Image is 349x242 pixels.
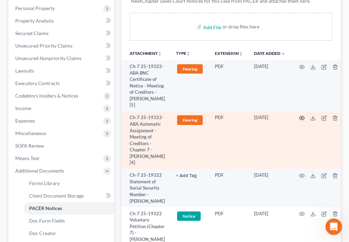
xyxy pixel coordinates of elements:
button: TYPEunfold_more [176,51,190,56]
a: Date Added expand_more [254,51,285,56]
img: Profile image for Emma [8,25,22,39]
i: unfold_more [186,52,190,56]
button: Send us a message [32,157,107,171]
a: Executory Contracts [10,77,114,90]
span: Unsecured Priority Claims [15,43,72,49]
div: [PERSON_NAME] [25,164,65,171]
img: Profile image for Katie [8,157,22,171]
span: Miscellaneous [15,130,46,136]
a: Notice [176,210,204,222]
span: Hearing [177,64,203,74]
img: Profile image for Katie [8,52,22,66]
span: SOFA Review [15,143,44,149]
a: Forms Library [24,177,114,190]
span: Additional Documents [15,168,64,174]
span: PACER Notices [29,205,62,211]
td: [DATE] [248,169,291,207]
a: Doc Creator [24,227,114,240]
a: Hearing [176,63,204,75]
div: [PERSON_NAME] [25,32,65,40]
i: unfold_more [239,52,243,56]
a: Unsecured Nonpriority Claims [10,52,114,65]
a: Extensionunfold_more [215,51,243,56]
h1: Messages [51,3,89,15]
a: SOFA Review [10,140,114,152]
span: Secured Claims [15,30,49,36]
a: Client Document Storage [24,190,114,202]
td: PDF [209,169,248,207]
div: • [DATE] [66,85,86,92]
div: [PERSON_NAME] [25,85,65,92]
span: Client Document Storage [29,193,84,199]
span: Executory Contracts [15,80,60,86]
a: Attachmentunfold_more [130,51,162,56]
td: Ch-7 25-19322-ABA Automatic Assignment - Meeting of Creditors - Chapter 7 - [PERSON_NAME] [4] [121,111,171,169]
i: expand_more [281,52,285,56]
span: Messages [56,195,82,200]
div: or drop files here [223,23,259,30]
iframe: Intercom live chat [325,218,342,235]
button: Help [93,178,139,206]
div: • 6h ago [66,32,86,40]
a: + Add Tag [176,172,204,178]
span: Lawsuits [15,68,34,74]
div: Close [122,3,134,15]
a: Lawsuits [10,65,114,77]
div: • [DATE] [66,59,86,66]
span: Property Analysis [15,18,54,24]
span: Doc Form Fields [29,218,65,224]
img: Profile image for Katie [8,131,22,145]
td: Ch-7 25-19322 Statement of Social Security Number - [PERSON_NAME] [121,169,171,207]
a: Hearing [176,114,204,126]
span: Expenses [15,118,35,124]
span: Hearing [177,115,203,125]
td: PDF [209,60,248,111]
a: Property Analysis [10,15,114,27]
div: • [DATE] [66,138,86,145]
button: + Add Tag [176,174,197,178]
div: [PERSON_NAME] [25,138,65,145]
img: Profile image for Emma [8,78,22,92]
div: [PERSON_NAME] [25,59,65,66]
span: Means Test [15,155,39,161]
span: Notice [177,211,201,221]
span: Doc Creator [29,230,56,236]
span: Personal Property [15,5,55,11]
a: PACER Notices [24,202,114,215]
span: Income [15,105,31,111]
span: Help [110,195,121,200]
div: [PERSON_NAME] [25,111,65,119]
td: [DATE] [248,111,291,169]
i: unfold_more [158,52,162,56]
img: Profile image for Emma [8,104,22,118]
a: Unsecured Priority Claims [10,40,114,52]
a: Doc Form Fields [24,215,114,227]
span: Forms Library [29,180,60,186]
span: Home [16,195,30,200]
div: • [DATE] [66,111,86,119]
span: Codebtors Insiders & Notices [15,93,78,99]
button: Messages [46,178,92,206]
td: [DATE] [248,60,291,111]
td: Ch-7 25-19322-ABA BNC Certificate of Notice - Meeting of Creditors - [PERSON_NAME] [5] [121,60,171,111]
a: Secured Claims [10,27,114,40]
td: PDF [209,111,248,169]
span: Unsecured Nonpriority Claims [15,55,81,61]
